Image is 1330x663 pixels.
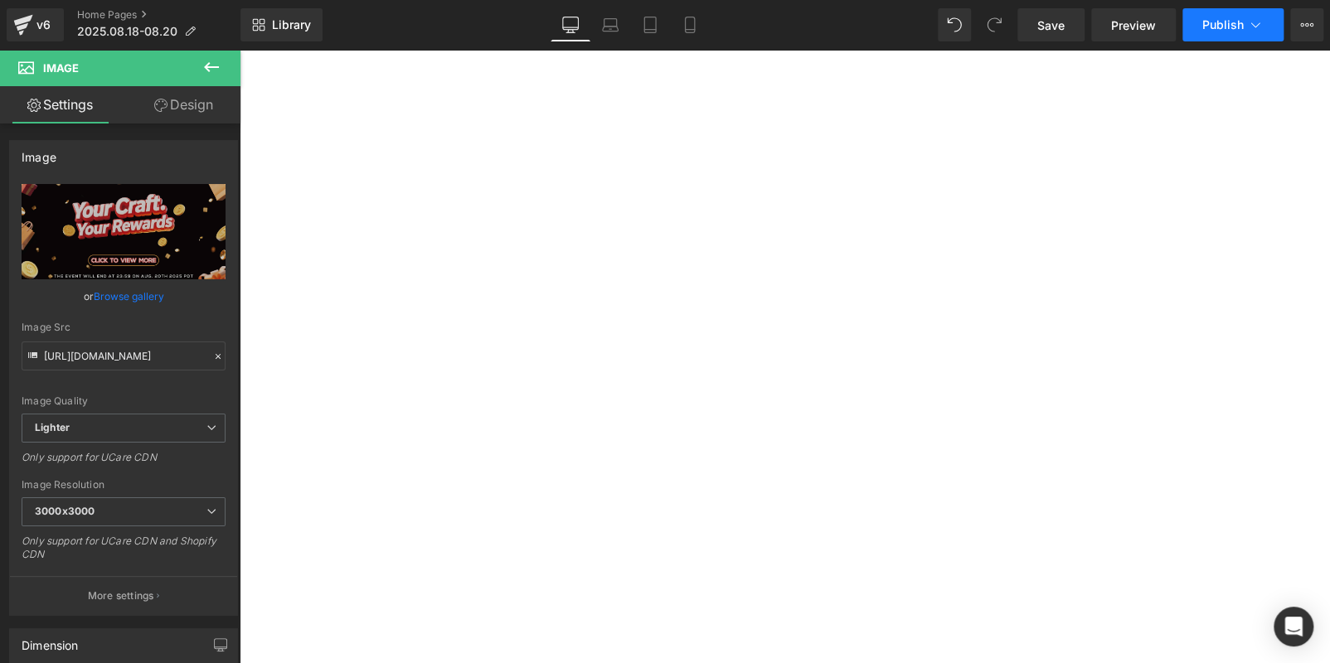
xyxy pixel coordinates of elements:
[22,629,79,652] div: Dimension
[88,588,154,603] p: More settings
[1274,607,1313,646] div: Open Intercom Messenger
[77,25,177,38] span: 2025.08.18-08.20
[978,8,1011,41] button: Redo
[22,535,226,572] div: Only support for UCare CDN and Shopify CDN
[272,17,311,32] span: Library
[938,8,971,41] button: Undo
[1182,8,1284,41] button: Publish
[22,395,226,407] div: Image Quality
[22,451,226,475] div: Only support for UCare CDN
[1111,17,1156,34] span: Preview
[1290,8,1323,41] button: More
[43,61,79,75] span: Image
[22,341,226,370] input: Link
[1037,17,1065,34] span: Save
[1202,18,1244,31] span: Publish
[240,50,1330,663] iframe: To enrich screen reader interactions, please activate Accessibility in Grammarly extension settings
[1091,8,1176,41] a: Preview
[551,8,590,41] a: Desktop
[590,8,630,41] a: Laptop
[630,8,670,41] a: Tablet
[7,8,64,41] a: v6
[77,8,240,22] a: Home Pages
[33,14,54,36] div: v6
[94,282,164,311] a: Browse gallery
[22,479,226,491] div: Image Resolution
[22,288,226,305] div: or
[35,505,95,517] b: 3000x3000
[240,8,323,41] a: New Library
[22,322,226,333] div: Image Src
[670,8,710,41] a: Mobile
[10,576,237,615] button: More settings
[124,86,244,123] a: Design
[35,421,70,433] b: Lighter
[22,141,56,164] div: Image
